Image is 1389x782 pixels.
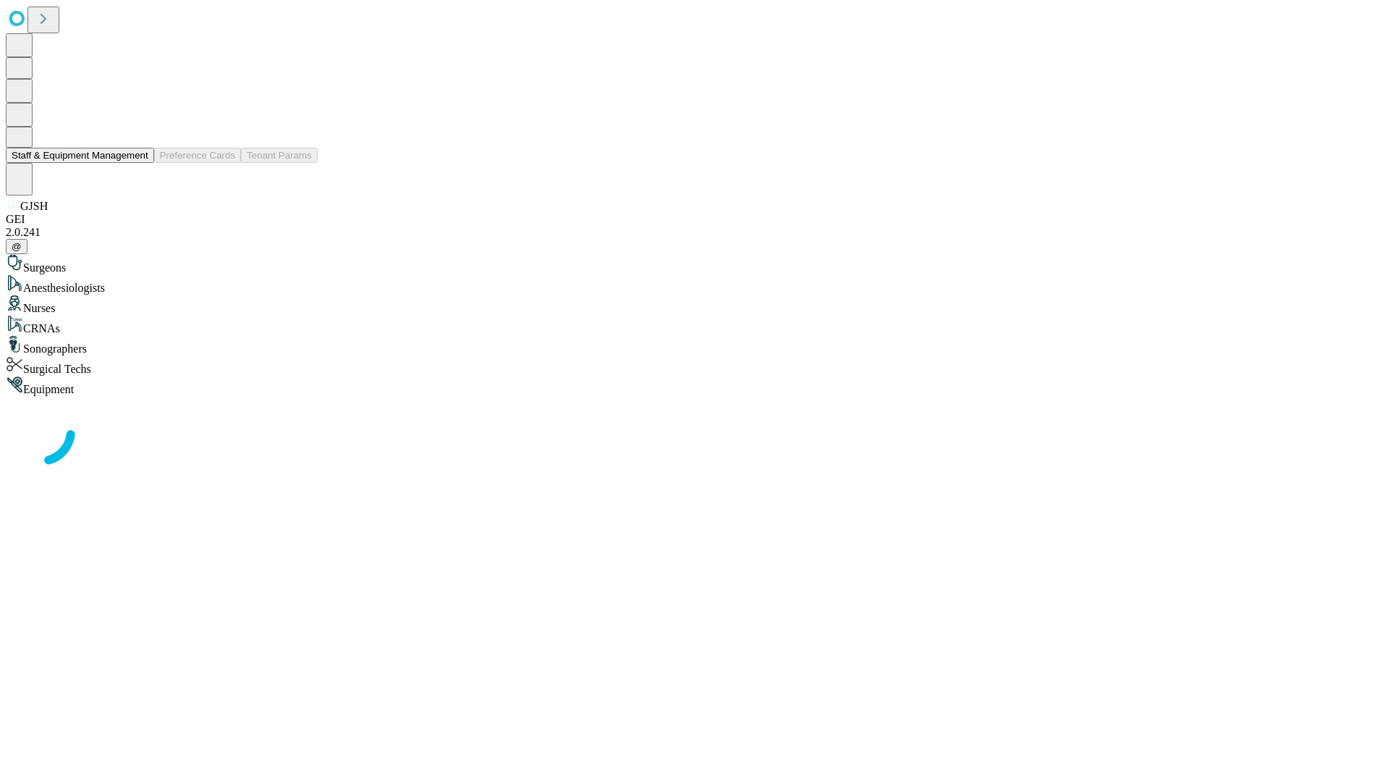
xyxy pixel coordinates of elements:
[6,213,1383,226] div: GEI
[12,241,22,252] span: @
[6,239,27,254] button: @
[6,295,1383,315] div: Nurses
[154,148,241,163] button: Preference Cards
[6,226,1383,239] div: 2.0.241
[6,148,154,163] button: Staff & Equipment Management
[6,274,1383,295] div: Anesthesiologists
[6,376,1383,396] div: Equipment
[6,254,1383,274] div: Surgeons
[6,356,1383,376] div: Surgical Techs
[6,315,1383,335] div: CRNAs
[241,148,318,163] button: Tenant Params
[20,200,48,212] span: GJSH
[6,335,1383,356] div: Sonographers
